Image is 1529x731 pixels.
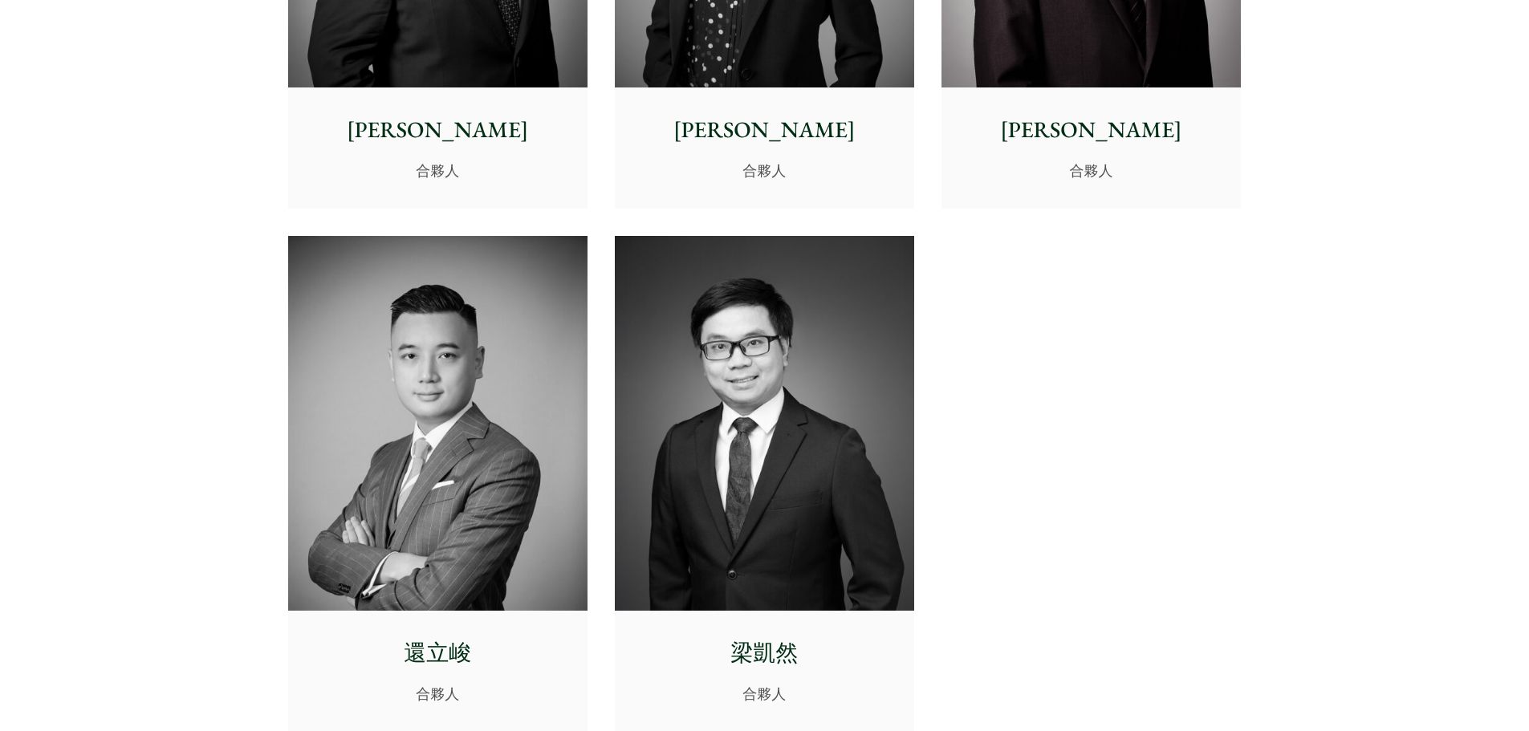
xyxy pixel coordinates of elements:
[628,113,901,147] p: [PERSON_NAME]
[301,113,575,147] p: [PERSON_NAME]
[954,160,1228,181] p: 合夥人
[628,160,901,181] p: 合夥人
[628,636,901,670] p: 梁凱然
[301,636,575,670] p: 還立峻
[301,160,575,181] p: 合夥人
[301,683,575,705] p: 合夥人
[954,113,1228,147] p: [PERSON_NAME]
[628,683,901,705] p: 合夥人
